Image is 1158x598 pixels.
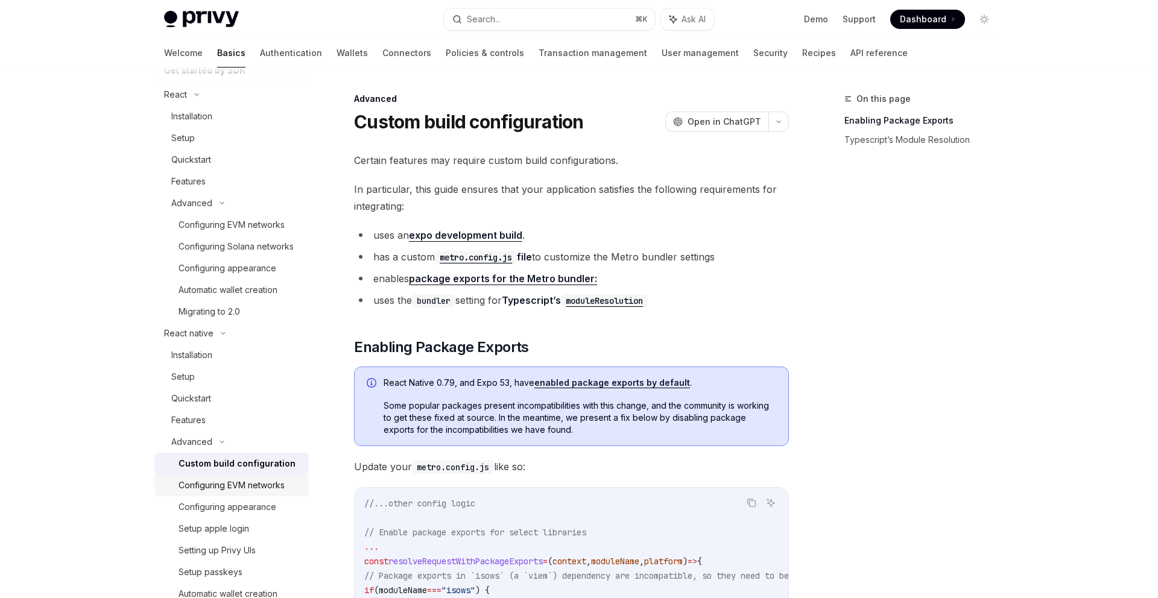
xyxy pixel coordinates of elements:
[744,495,759,511] button: Copy the contents from the code block
[179,218,285,232] div: Configuring EVM networks
[179,565,242,579] div: Setup passkeys
[367,378,379,390] svg: Info
[154,301,309,323] a: Migrating to 2.0
[164,11,239,28] img: light logo
[354,338,529,357] span: Enabling Package Exports
[665,112,768,132] button: Open in ChatGPT
[388,556,543,567] span: resolveRequestWithPackageExports
[179,304,240,319] div: Migrating to 2.0
[802,39,836,68] a: Recipes
[179,283,277,297] div: Automatic wallet creation
[179,456,296,471] div: Custom build configuration
[409,229,522,242] a: expo development build
[900,13,946,25] span: Dashboard
[890,10,965,29] a: Dashboard
[171,174,206,189] div: Features
[412,461,494,474] code: metro.config.js
[154,496,309,518] a: Configuring appearance
[644,556,683,567] span: platform
[164,87,187,102] div: React
[844,111,1004,130] a: Enabling Package Exports
[552,556,586,567] span: context
[171,109,212,124] div: Installation
[354,292,789,309] li: uses the setting for
[154,540,309,561] a: Setting up Privy UIs
[164,39,203,68] a: Welcome
[446,39,524,68] a: Policies & controls
[154,214,309,236] a: Configuring EVM networks
[354,248,789,265] li: has a custom to customize the Metro bundler settings
[171,153,211,167] div: Quickstart
[763,495,779,511] button: Ask AI
[662,39,739,68] a: User management
[354,458,789,475] span: Update your like so:
[661,8,714,30] button: Ask AI
[354,111,584,133] h1: Custom build configuration
[441,585,475,596] span: "isows"
[856,92,911,106] span: On this page
[154,257,309,279] a: Configuring appearance
[427,585,441,596] span: ===
[591,556,639,567] span: moduleName
[179,478,285,493] div: Configuring EVM networks
[179,239,294,254] div: Configuring Solana networks
[171,435,212,449] div: Advanced
[435,251,517,264] code: metro.config.js
[179,500,276,514] div: Configuring appearance
[364,541,379,552] span: ...
[635,14,648,24] span: ⌘ K
[475,585,490,596] span: ) {
[548,556,552,567] span: (
[154,453,309,474] a: Custom build configuration
[164,326,214,341] div: React native
[354,227,789,244] li: uses an .
[374,585,379,596] span: (
[337,39,368,68] a: Wallets
[171,413,206,427] div: Features
[154,105,309,127] a: Installation
[639,556,644,567] span: ,
[154,388,309,409] a: Quickstart
[217,39,245,68] a: Basics
[154,149,309,171] a: Quickstart
[804,13,828,25] a: Demo
[364,585,374,596] span: if
[154,171,309,192] a: Features
[502,294,648,306] a: Typescript’smoduleResolution
[688,556,697,567] span: =>
[382,39,431,68] a: Connectors
[154,409,309,431] a: Features
[171,196,212,210] div: Advanced
[409,272,597,285] a: package exports for the Metro bundler:
[697,556,702,567] span: {
[412,294,455,307] code: bundler
[354,93,789,105] div: Advanced
[171,348,212,362] div: Installation
[171,370,195,384] div: Setup
[154,344,309,366] a: Installation
[444,8,655,30] button: Search...⌘K
[364,556,388,567] span: const
[171,391,211,406] div: Quickstart
[364,498,475,509] span: //...other config logic
[154,518,309,540] a: Setup apple login
[561,294,648,307] code: moduleResolution
[364,570,832,581] span: // Package exports in `isows` (a `viem`) dependency are incompatible, so they need to be disabled
[179,543,256,558] div: Setting up Privy UIs
[171,131,195,145] div: Setup
[354,181,789,215] span: In particular, this guide ensures that your application satisfies the following requirements for ...
[260,39,322,68] a: Authentication
[179,261,276,275] div: Configuring appearance
[154,366,309,388] a: Setup
[586,556,591,567] span: ,
[354,152,789,169] span: Certain features may require custom build configurations.
[850,39,908,68] a: API reference
[467,12,501,27] div: Search...
[154,474,309,496] a: Configuring EVM networks
[753,39,788,68] a: Security
[688,116,761,128] span: Open in ChatGPT
[975,10,994,29] button: Toggle dark mode
[384,400,776,436] span: Some popular packages present incompatibilities with this change, and the community is working to...
[534,377,690,388] a: enabled package exports by default
[179,521,249,536] div: Setup apple login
